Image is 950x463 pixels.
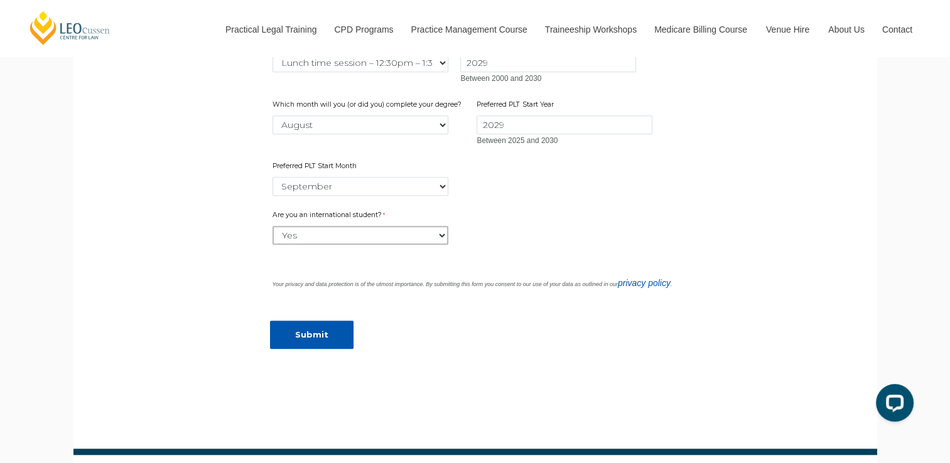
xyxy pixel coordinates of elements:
select: Are you an international student? [273,226,448,245]
a: Practical Legal Training [216,3,325,56]
a: Medicare Billing Course [645,3,757,56]
a: Venue Hire [757,3,819,56]
iframe: LiveChat chat widget [866,379,919,432]
span: Between 2025 and 2030 [477,136,558,145]
select: Which session would you like to attend [273,53,448,72]
a: About Us [819,3,873,56]
a: Practice Management Course [402,3,536,56]
label: Are you an international student? [273,210,398,223]
label: Which month will you (or did you) complete your degree? [273,100,465,112]
a: Traineeship Workshops [536,3,645,56]
input: Which year will you (or did you) complete your degree? [460,53,636,72]
i: Your privacy and data protection is of the utmost importance. By submitting this form you consent... [273,281,672,287]
select: Which month will you (or did you) complete your degree? [273,115,448,134]
a: Contact [873,3,922,56]
label: Preferred PLT Start Year [477,100,556,112]
a: privacy policy [618,278,671,288]
a: CPD Programs [325,3,401,56]
input: Submit [270,321,354,349]
label: Preferred PLT Start Month [273,161,360,174]
a: [PERSON_NAME] Centre for Law [28,10,112,46]
select: Preferred PLT Start Month [273,177,448,196]
span: Between 2000 and 2030 [460,74,541,83]
input: Preferred PLT Start Year [477,115,652,134]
